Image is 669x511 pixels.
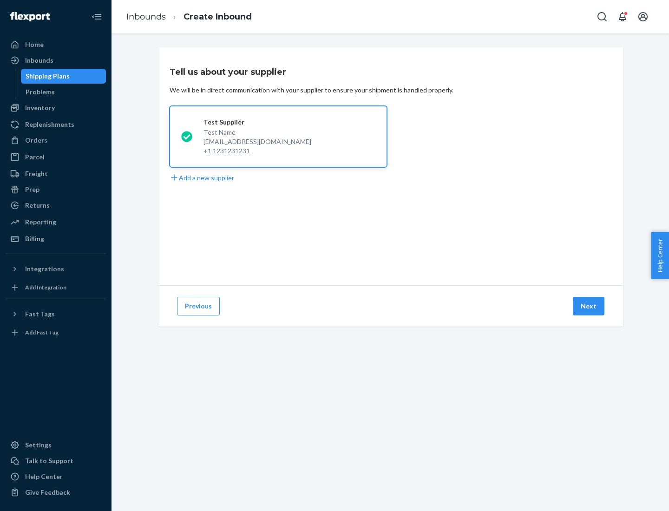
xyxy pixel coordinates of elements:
div: Parcel [25,152,45,162]
div: Talk to Support [25,456,73,465]
a: Settings [6,438,106,452]
button: Close Navigation [87,7,106,26]
a: Freight [6,166,106,181]
div: Fast Tags [25,309,55,319]
div: Help Center [25,472,63,481]
div: Replenishments [25,120,74,129]
a: Billing [6,231,106,246]
a: Create Inbound [184,12,252,22]
div: Home [25,40,44,49]
a: Orders [6,133,106,148]
div: Add Integration [25,283,66,291]
div: Freight [25,169,48,178]
a: Add Integration [6,280,106,295]
a: Shipping Plans [21,69,106,84]
div: Give Feedback [25,488,70,497]
a: Problems [21,85,106,99]
div: Orders [25,136,47,145]
button: Open account menu [634,7,652,26]
button: Next [573,297,604,315]
a: Returns [6,198,106,213]
button: Fast Tags [6,307,106,321]
div: Prep [25,185,39,194]
a: Replenishments [6,117,106,132]
button: Help Center [651,232,669,279]
a: Inbounds [6,53,106,68]
a: Inbounds [126,12,166,22]
div: Problems [26,87,55,97]
a: Talk to Support [6,453,106,468]
a: Home [6,37,106,52]
button: Give Feedback [6,485,106,500]
div: Returns [25,201,50,210]
a: Add Fast Tag [6,325,106,340]
a: Parcel [6,150,106,164]
img: Flexport logo [10,12,50,21]
a: Prep [6,182,106,197]
div: Add Fast Tag [25,328,59,336]
button: Previous [177,297,220,315]
div: Inventory [25,103,55,112]
div: Settings [25,440,52,450]
div: Shipping Plans [26,72,70,81]
button: Add a new supplier [170,173,234,183]
a: Reporting [6,215,106,229]
button: Integrations [6,262,106,276]
div: Integrations [25,264,64,274]
a: Inventory [6,100,106,115]
button: Open Search Box [593,7,611,26]
div: Reporting [25,217,56,227]
a: Help Center [6,469,106,484]
button: Open notifications [613,7,632,26]
div: Inbounds [25,56,53,65]
ol: breadcrumbs [119,3,259,31]
h3: Tell us about your supplier [170,66,286,78]
div: We will be in direct communication with your supplier to ensure your shipment is handled properly. [170,85,453,95]
div: Billing [25,234,44,243]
